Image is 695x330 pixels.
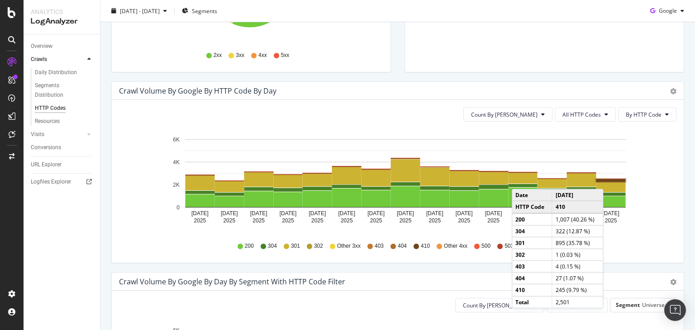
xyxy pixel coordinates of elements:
span: 403 [375,242,384,250]
button: By HTTP Code [618,107,676,122]
span: [DATE] - [DATE] [120,7,160,14]
text: 2025 [400,217,412,224]
td: 200 [512,213,552,225]
a: Visits [31,130,85,139]
text: [DATE] [280,210,297,217]
svg: A chart. [119,129,670,234]
text: [DATE] [485,210,502,217]
span: 500 [481,242,490,250]
div: Daily Distribution [35,68,77,77]
span: 503 [505,242,514,250]
a: Daily Distribution [35,68,94,77]
td: 301 [512,237,552,249]
span: Count By Day [463,302,529,309]
div: Segments Distribution [35,81,85,100]
div: Crawl Volume by google by HTTP Code by Day [119,86,276,95]
text: 0 [176,204,180,211]
text: [DATE] [191,210,209,217]
div: Conversions [31,143,61,152]
text: [DATE] [456,210,473,217]
text: [DATE] [426,210,443,217]
span: 200 [245,242,254,250]
text: 2025 [282,217,294,224]
span: By HTTP Code [626,111,662,118]
div: Open Intercom Messenger [664,299,686,321]
text: [DATE] [250,210,267,217]
td: 410 [512,284,552,296]
td: 245 (9.79 %) [552,284,603,296]
text: 2025 [429,217,441,224]
span: 301 [291,242,300,250]
a: HTTP Codes [35,104,94,113]
span: 2xx [214,52,222,59]
span: All HTTP Codes [562,111,601,118]
span: 410 [421,242,430,250]
text: 2025 [341,217,353,224]
div: Analytics [31,7,93,16]
text: 2K [173,182,180,188]
span: 5xx [281,52,290,59]
td: 2,501 [552,296,603,308]
a: Crawls [31,55,85,64]
td: 404 [512,273,552,284]
td: 1 (0.03 %) [552,249,603,260]
span: Other 3xx [337,242,361,250]
text: 2025 [458,217,470,224]
td: 302 [512,249,552,260]
td: 27 (1.07 %) [552,273,603,284]
span: Google [659,7,677,14]
text: 2025 [194,217,206,224]
text: 2025 [487,217,500,224]
span: 404 [398,242,407,250]
div: Crawl Volume by google by Day by Segment with HTTP Code Filter [119,277,345,286]
div: LogAnalyzer [31,16,93,27]
td: 304 [512,225,552,237]
span: Universe [642,301,665,309]
text: 2025 [223,217,235,224]
text: [DATE] [338,210,355,217]
button: All HTTP Codes [555,107,616,122]
span: 302 [314,242,323,250]
text: 6K [173,137,180,143]
span: 4xx [258,52,267,59]
div: URL Explorer [31,160,62,170]
a: URL Explorer [31,160,94,170]
td: [DATE] [552,189,603,201]
td: 403 [512,260,552,272]
a: Overview [31,42,94,51]
span: Count By Day [471,111,538,118]
text: 2025 [370,217,382,224]
button: Count By [PERSON_NAME] [455,298,544,312]
div: Resources [35,117,60,126]
td: HTTP Code [512,201,552,213]
span: Segments [192,7,217,14]
td: 322 (12.87 %) [552,225,603,237]
td: 4 (0.15 %) [552,260,603,272]
button: Google [647,4,688,18]
text: [DATE] [221,210,238,217]
button: Segments [178,4,221,18]
a: Conversions [31,143,94,152]
a: Logfiles Explorer [31,177,94,187]
span: Segment [616,301,640,309]
div: gear [670,88,676,94]
text: [DATE] [367,210,385,217]
div: Visits [31,130,44,139]
text: 2025 [252,217,265,224]
text: [DATE] [602,210,619,217]
td: Date [512,189,552,201]
text: 2025 [311,217,324,224]
td: Total [512,296,552,308]
button: Count By [PERSON_NAME] [463,107,552,122]
text: [DATE] [309,210,326,217]
div: Overview [31,42,52,51]
span: 304 [268,242,277,250]
span: 3xx [236,52,244,59]
div: Logfiles Explorer [31,177,71,187]
a: Segments Distribution [35,81,94,100]
text: 2025 [605,217,617,224]
span: Other 4xx [444,242,467,250]
div: Crawls [31,55,47,64]
button: [DATE] - [DATE] [108,4,171,18]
